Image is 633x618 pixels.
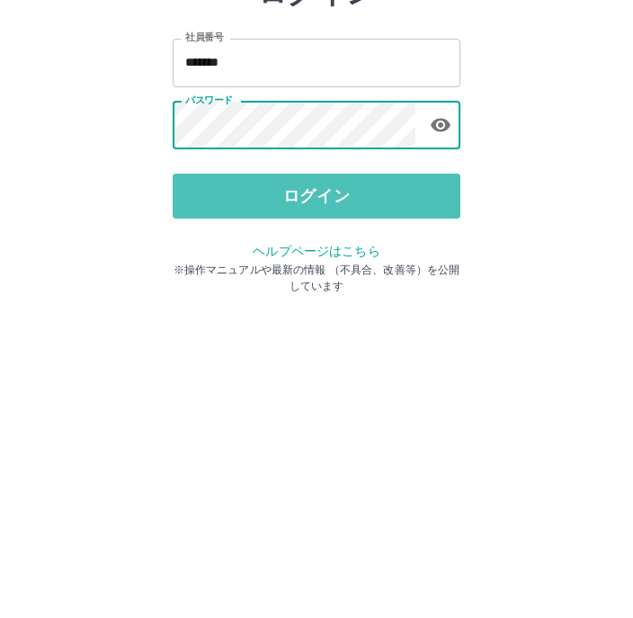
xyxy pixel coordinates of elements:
label: 社員番号 [185,168,223,182]
button: ログイン [173,311,460,356]
a: ヘルプページはこちら [253,381,379,396]
p: ※操作マニュアルや最新の情報 （不具合、改善等）を公開しています [173,399,460,432]
label: パスワード [185,231,233,245]
h2: ログイン [258,113,376,148]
